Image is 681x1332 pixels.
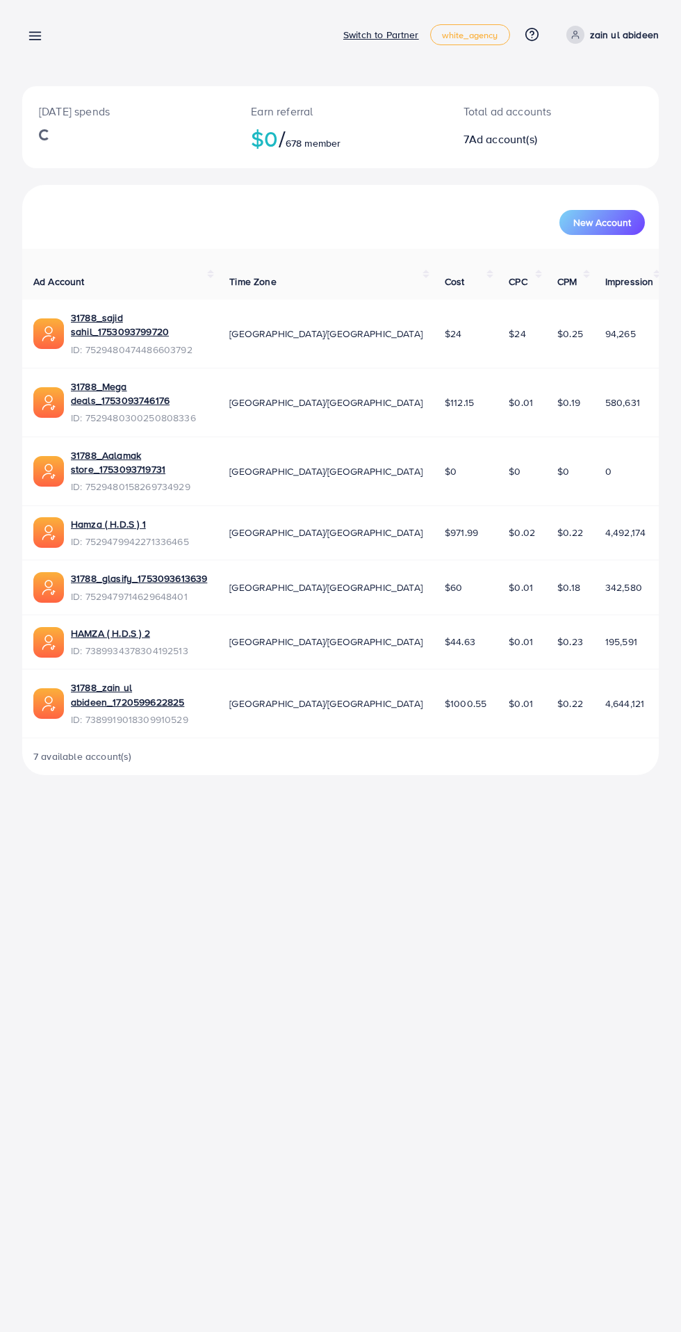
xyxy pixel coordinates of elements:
p: [DATE] spends [39,103,218,120]
span: $0.01 [509,396,533,409]
img: ic-ads-acc.e4c84228.svg [33,387,64,418]
img: ic-ads-acc.e4c84228.svg [33,456,64,487]
p: Earn referral [251,103,429,120]
span: [GEOGRAPHIC_DATA]/[GEOGRAPHIC_DATA] [229,464,422,478]
span: 4,644,121 [605,697,644,710]
span: ID: 7389934378304192513 [71,644,188,658]
span: $0.02 [509,526,535,539]
a: 31788_zain ul abideen_1720599622825 [71,681,207,709]
span: $0.01 [509,580,533,594]
span: / [279,122,286,154]
button: New Account [559,210,645,235]
span: $0.19 [557,396,580,409]
span: $0.22 [557,526,583,539]
span: $1000.55 [445,697,486,710]
span: $0.25 [557,327,583,341]
span: 0 [605,464,612,478]
p: Total ad accounts [463,103,589,120]
span: 4,492,174 [605,526,646,539]
span: 195,591 [605,635,637,649]
span: $0 [557,464,569,478]
span: ID: 7529479942271336465 [71,535,189,549]
span: ID: 7529480158269734929 [71,480,207,494]
span: $0 [445,464,457,478]
a: 31788_Mega deals_1753093746176 [71,380,207,408]
span: white_agency [442,31,498,40]
span: 342,580 [605,580,642,594]
span: Ad account(s) [469,131,537,147]
img: ic-ads-acc.e4c84228.svg [33,572,64,603]
span: [GEOGRAPHIC_DATA]/[GEOGRAPHIC_DATA] [229,697,422,710]
span: $0.22 [557,697,583,710]
p: zain ul abideen [590,26,659,43]
span: $0.18 [557,580,580,594]
span: $0.01 [509,635,533,649]
span: Ad Account [33,275,85,289]
h2: $0 [251,125,429,152]
span: $24 [445,327,461,341]
img: ic-ads-acc.e4c84228.svg [33,517,64,548]
span: [GEOGRAPHIC_DATA]/[GEOGRAPHIC_DATA] [229,635,422,649]
a: 31788_glasify_1753093613639 [71,571,207,585]
span: $112.15 [445,396,474,409]
span: ID: 7389919018309910529 [71,713,207,726]
span: CPC [509,275,527,289]
span: CPM [557,275,577,289]
span: [GEOGRAPHIC_DATA]/[GEOGRAPHIC_DATA] [229,327,422,341]
a: white_agency [430,24,510,45]
span: New Account [573,218,631,227]
img: ic-ads-acc.e4c84228.svg [33,627,64,658]
span: 678 member [286,136,341,150]
span: 580,631 [605,396,640,409]
a: Hamza ( H.D.S ) 1 [71,517,189,531]
span: Cost [445,275,465,289]
span: [GEOGRAPHIC_DATA]/[GEOGRAPHIC_DATA] [229,580,422,594]
a: HAMZA ( H.D.S ) 2 [71,626,188,640]
span: [GEOGRAPHIC_DATA]/[GEOGRAPHIC_DATA] [229,396,422,409]
span: $971.99 [445,526,478,539]
span: $0.01 [509,697,533,710]
span: Impression [605,275,654,289]
span: $0.23 [557,635,583,649]
span: $60 [445,580,462,594]
span: ID: 7529480474486603792 [71,343,207,357]
h2: 7 [463,133,589,146]
span: $0 [509,464,520,478]
img: ic-ads-acc.e4c84228.svg [33,318,64,349]
img: ic-ads-acc.e4c84228.svg [33,688,64,719]
span: 94,265 [605,327,636,341]
a: 31788_Aalamak store_1753093719731 [71,448,207,477]
span: ID: 7529479714629648401 [71,590,207,603]
p: Switch to Partner [343,26,419,43]
a: zain ul abideen [561,26,659,44]
span: [GEOGRAPHIC_DATA]/[GEOGRAPHIC_DATA] [229,526,422,539]
span: $44.63 [445,635,475,649]
span: 7 available account(s) [33,749,132,763]
a: 31788_sajid sahil_1753093799720 [71,311,207,339]
span: ID: 7529480300250808336 [71,411,207,425]
span: Time Zone [229,275,276,289]
span: $24 [509,327,525,341]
